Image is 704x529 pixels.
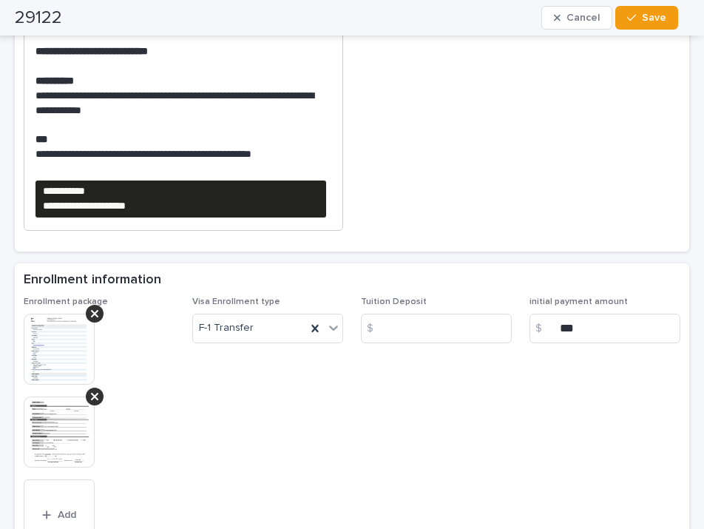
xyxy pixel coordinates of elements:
h2: Enrollment information [24,272,161,289]
button: Save [615,6,678,30]
span: Visa Enrollment type [192,297,280,306]
div: $ [529,314,559,343]
span: Enrollment package [24,297,108,306]
span: initial payment amount [529,297,628,306]
span: F-1 Transfer [199,320,254,336]
span: Save [642,13,666,23]
span: Tuition Deposit [361,297,427,306]
span: Cancel [566,13,600,23]
button: Cancel [541,6,612,30]
div: $ [361,314,390,343]
h2: 29122 [15,7,62,29]
span: Add [58,510,76,520]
